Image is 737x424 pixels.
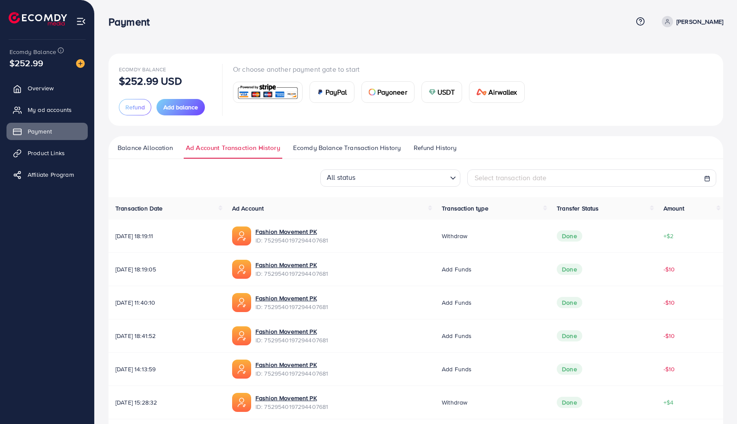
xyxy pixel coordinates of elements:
span: Ecomdy Balance [119,66,166,73]
img: ic-ads-acc.e4c84228.svg [232,326,251,345]
span: Withdraw [442,232,467,240]
span: ID: 7529540197294407681 [255,336,329,344]
span: Refund [125,103,145,112]
img: ic-ads-acc.e4c84228.svg [232,260,251,279]
button: Refund [119,99,151,115]
span: Payment [28,127,52,136]
span: -$10 [664,265,675,274]
span: Refund History [414,143,456,153]
span: [DATE] 11:40:10 [115,298,218,307]
span: [DATE] 18:41:52 [115,332,218,340]
img: card [236,83,300,102]
span: [DATE] 14:13:59 [115,365,218,373]
span: Done [557,397,582,408]
span: ID: 7529540197294407681 [255,402,329,411]
span: -$10 [664,365,675,373]
img: card [429,89,436,96]
a: cardUSDT [421,81,463,103]
input: Search for option [358,171,447,185]
span: [DATE] 18:19:11 [115,232,218,240]
span: Payoneer [377,87,407,97]
span: PayPal [325,87,347,97]
span: Product Links [28,149,65,157]
span: ID: 7529540197294407681 [255,269,329,278]
img: ic-ads-acc.e4c84228.svg [232,226,251,245]
img: image [76,59,85,68]
span: Overview [28,84,54,92]
a: Fashion Movement PK [255,261,329,269]
span: +$2 [664,232,673,240]
h3: Payment [108,16,156,28]
a: Fashion Movement PK [255,394,329,402]
span: Transaction Date [115,204,163,213]
span: Transaction type [442,204,488,213]
span: Ad Account Transaction History [186,143,280,153]
span: ID: 7529540197294407681 [255,303,329,311]
span: Transfer Status [557,204,599,213]
button: Add balance [156,99,205,115]
img: ic-ads-acc.e4c84228.svg [232,360,251,379]
img: card [317,89,324,96]
a: card [233,82,303,103]
span: All status [325,170,357,185]
span: Add funds [442,298,472,307]
span: $252.99 [10,57,43,69]
p: [PERSON_NAME] [676,16,723,27]
span: Ecomdy Balance Transaction History [293,143,401,153]
span: Done [557,230,582,242]
span: Done [557,330,582,341]
a: Overview [6,80,88,97]
img: logo [9,12,67,26]
a: Payment [6,123,88,140]
span: Add funds [442,332,472,340]
a: Product Links [6,144,88,162]
span: Affiliate Program [28,170,74,179]
span: Add balance [163,103,198,112]
a: [PERSON_NAME] [658,16,723,27]
span: Ecomdy Balance [10,48,56,56]
iframe: Chat [700,385,731,418]
span: -$10 [664,298,675,307]
a: cardPayPal [309,81,354,103]
span: -$10 [664,332,675,340]
img: menu [76,16,86,26]
span: ID: 7529540197294407681 [255,369,329,378]
img: card [369,89,376,96]
span: Done [557,297,582,308]
img: ic-ads-acc.e4c84228.svg [232,393,251,412]
a: Fashion Movement PK [255,227,329,236]
p: $252.99 USD [119,76,182,86]
span: ID: 7529540197294407681 [255,236,329,245]
span: Select transaction date [475,173,547,182]
span: My ad accounts [28,105,72,114]
img: card [476,89,487,96]
a: Fashion Movement PK [255,327,329,336]
a: Affiliate Program [6,166,88,183]
span: Amount [664,204,685,213]
span: [DATE] 15:28:32 [115,398,218,407]
a: Fashion Movement PK [255,294,329,303]
span: Add funds [442,365,472,373]
span: Add funds [442,265,472,274]
div: Search for option [320,169,460,187]
span: USDT [437,87,455,97]
span: Done [557,363,582,375]
a: cardPayoneer [361,81,415,103]
span: Withdraw [442,398,467,407]
span: [DATE] 18:19:05 [115,265,218,274]
span: Done [557,264,582,275]
a: Fashion Movement PK [255,360,329,369]
span: Ad Account [232,204,264,213]
span: Balance Allocation [118,143,173,153]
span: +$4 [664,398,673,407]
p: Or choose another payment gate to start [233,64,532,74]
img: ic-ads-acc.e4c84228.svg [232,293,251,312]
span: Airwallex [488,87,517,97]
a: My ad accounts [6,101,88,118]
a: cardAirwallex [469,81,524,103]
